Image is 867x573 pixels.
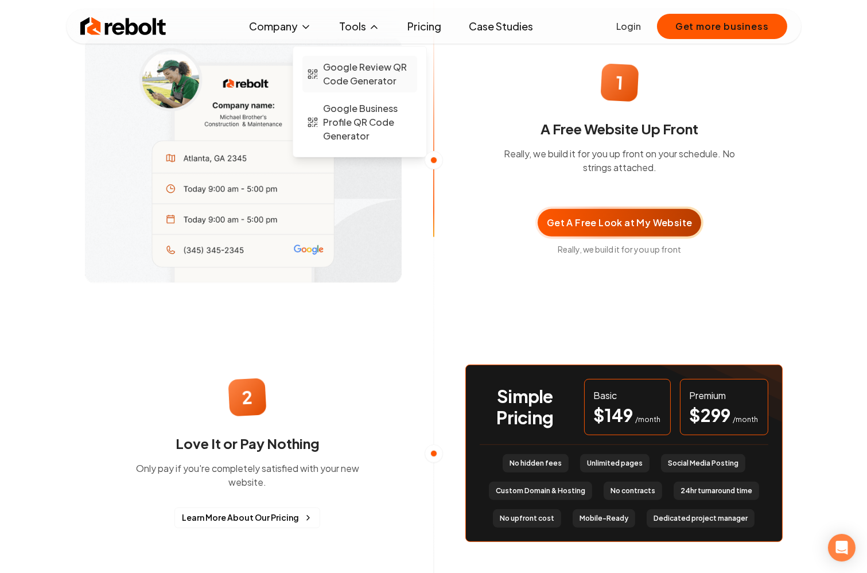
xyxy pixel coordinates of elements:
img: how-it-works-1 [85,2,402,319]
div: Basic [594,389,661,402]
span: Really, we build it for you up front [535,243,704,255]
span: $ 299 [690,405,731,425]
span: Get A Free Look at My Website [547,216,693,230]
span: 1 [616,72,624,94]
span: No hidden fees [510,459,562,468]
h3: Love It or Pay Nothing [119,434,376,452]
span: Google Review QR Code Generator [323,60,413,88]
a: Pricing [398,15,450,38]
a: Login [616,20,641,33]
span: Custom Domain & Hosting [496,486,585,495]
p: Only pay if you're completely satisfied with your new website. [119,462,376,489]
div: Open Intercom Messenger [828,534,856,562]
span: 2 [242,386,253,408]
img: Rebolt Logo [80,15,166,38]
div: Premium [690,389,759,402]
a: Google Business Profile QR Code Generator [302,97,417,148]
span: No upfront cost [500,514,554,523]
span: Google Business Profile QR Code Generator [323,102,413,143]
h3: A Free Website Up Front [491,119,748,138]
p: Really, we build it for you up front on your schedule. No strings attached. [491,147,748,175]
button: Get more business [657,14,787,39]
button: Tools [330,15,389,38]
span: /month [636,415,661,424]
span: Mobile-Ready [580,514,628,523]
a: Google Review QR Code Generator [302,56,417,92]
span: $ 149 [594,405,633,425]
span: Social Media Posting [668,459,738,468]
span: Dedicated project manager [654,514,748,523]
h3: Simple Pricing [480,386,570,429]
a: Get A Free Look at My WebsiteReally, we build it for you up front [535,188,704,255]
span: Unlimited pages [587,459,643,468]
button: Company [240,15,321,38]
span: /month [733,415,759,424]
span: Learn More About Our Pricing [182,512,299,524]
span: 24hr turnaround time [681,486,752,495]
a: Learn More About Our Pricing [174,508,320,528]
a: Case Studies [460,15,542,38]
button: Get A Free Look at My Website [535,207,704,239]
span: No contracts [611,486,655,495]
